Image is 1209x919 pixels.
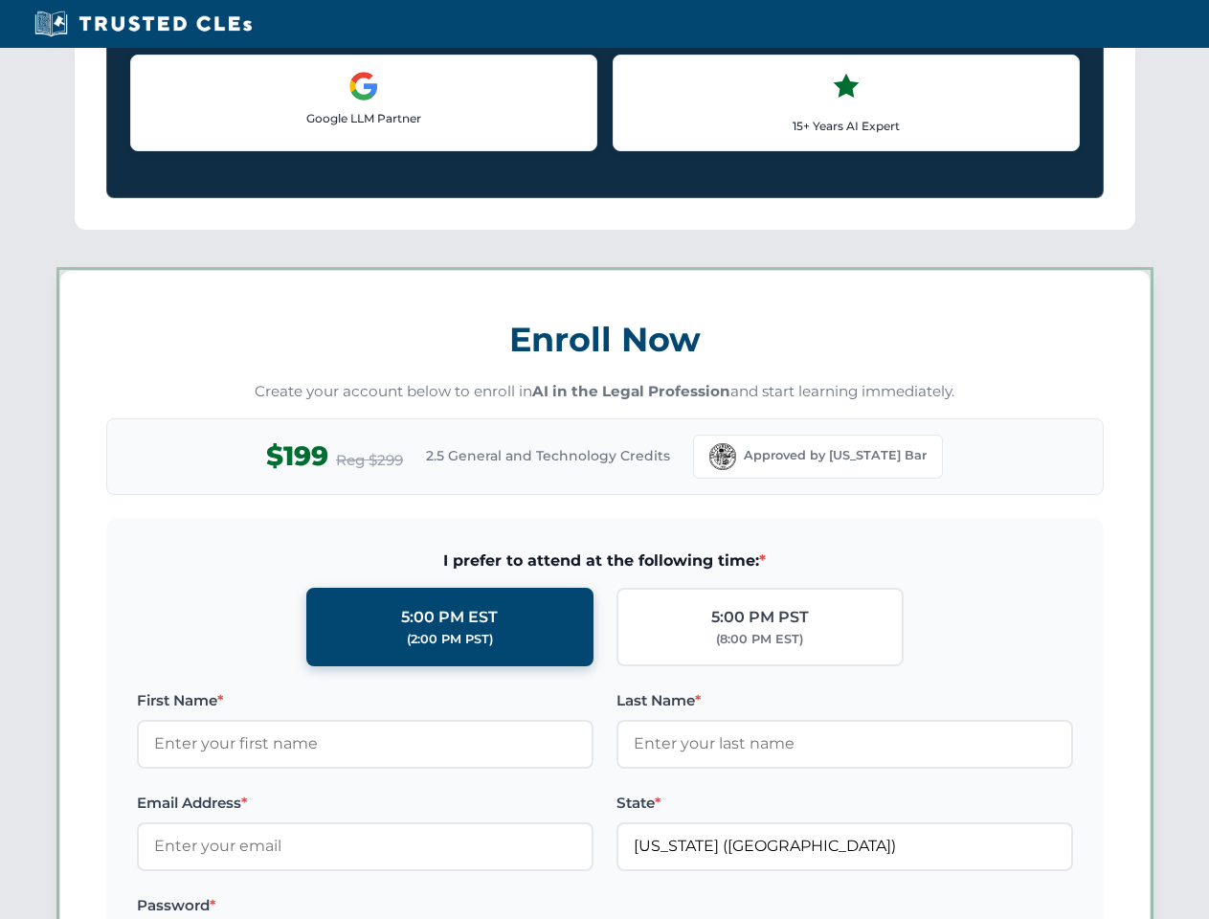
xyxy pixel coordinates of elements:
div: (2:00 PM PST) [407,630,493,649]
input: Florida (FL) [616,822,1073,870]
span: $199 [266,435,328,478]
p: Google LLM Partner [146,109,581,127]
h3: Enroll Now [106,309,1104,370]
div: 5:00 PM EST [401,605,498,630]
span: Approved by [US_STATE] Bar [744,446,927,465]
input: Enter your first name [137,720,593,768]
input: Enter your email [137,822,593,870]
span: Reg $299 [336,449,403,472]
img: Florida Bar [709,443,736,470]
label: First Name [137,689,593,712]
input: Enter your last name [616,720,1073,768]
strong: AI in the Legal Profession [532,382,730,400]
label: Email Address [137,792,593,815]
img: Google [348,71,379,101]
span: I prefer to attend at the following time: [137,549,1073,573]
label: Password [137,894,593,917]
span: 2.5 General and Technology Credits [426,445,670,466]
label: State [616,792,1073,815]
div: 5:00 PM PST [711,605,809,630]
div: (8:00 PM EST) [716,630,803,649]
label: Last Name [616,689,1073,712]
p: Create your account below to enroll in and start learning immediately. [106,381,1104,403]
p: 15+ Years AI Expert [629,117,1063,135]
img: Trusted CLEs [29,10,257,38]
